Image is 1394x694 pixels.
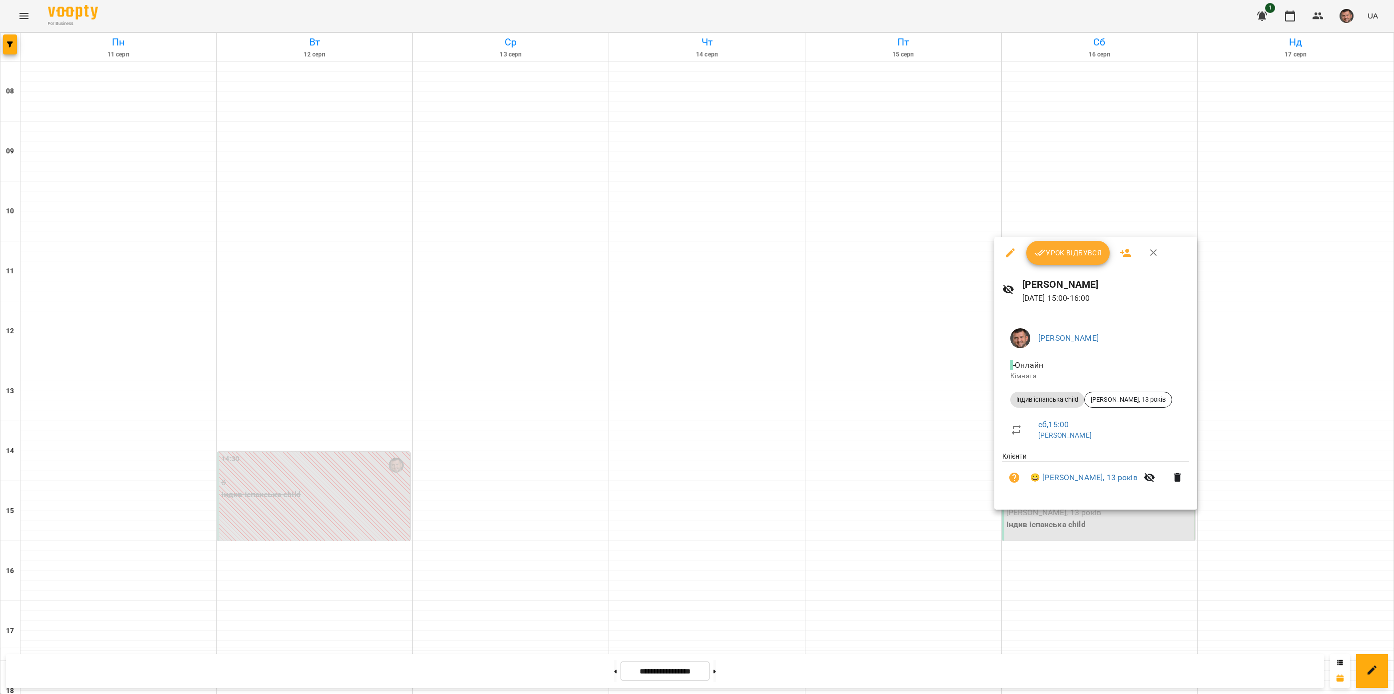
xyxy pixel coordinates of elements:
span: Індив іспанська child [1010,395,1084,404]
span: [PERSON_NAME], 13 років [1085,395,1172,404]
button: Урок відбувся [1026,241,1110,265]
a: [PERSON_NAME] [1038,333,1099,343]
div: [PERSON_NAME], 13 років [1084,392,1172,408]
img: 75717b8e963fcd04a603066fed3de194.png [1010,328,1030,348]
p: Кімната [1010,371,1181,381]
a: [PERSON_NAME] [1038,431,1092,439]
span: - Онлайн [1010,360,1045,370]
p: [DATE] 15:00 - 16:00 [1022,292,1190,304]
a: 😀 [PERSON_NAME], 13 років [1030,472,1138,484]
h6: [PERSON_NAME] [1022,277,1190,292]
span: Урок відбувся [1034,247,1102,259]
ul: Клієнти [1002,451,1189,498]
a: сб , 15:00 [1038,420,1069,429]
button: Візит ще не сплачено. Додати оплату? [1002,466,1026,490]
